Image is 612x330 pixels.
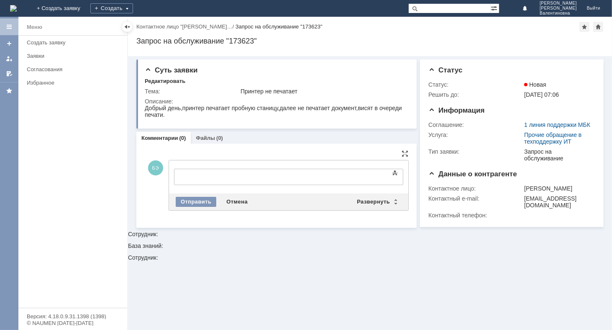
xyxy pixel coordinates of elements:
[3,52,16,65] a: Мои заявки
[122,22,132,32] div: Скрыть меню
[27,66,122,72] div: Согласования
[148,160,163,175] span: БЭ
[241,88,406,95] div: Принтер не печатает
[179,135,186,141] div: (0)
[428,121,522,128] div: Соглашение:
[3,37,16,50] a: Создать заявку
[27,314,119,319] div: Версия: 4.18.0.9.31.1398 (1398)
[524,185,592,192] div: [PERSON_NAME]
[428,195,522,202] div: Контактный e-mail:
[136,23,236,30] div: /
[579,22,589,32] div: Добавить в избранное
[524,81,546,88] span: Новая
[136,37,604,45] div: Запрос на обслуживание "173623"
[128,243,612,249] div: База знаний:
[524,131,581,145] a: Прочие обращение в техподдержку ИТ
[23,63,125,76] a: Согласования
[236,23,323,30] div: Запрос на обслуживание "173623"
[540,11,577,16] span: Валентиновна
[10,5,17,12] a: Перейти на домашнюю страницу
[524,195,592,209] div: [EMAIL_ADDRESS][DOMAIN_NAME]
[428,185,522,192] div: Контактное лицо:
[136,23,233,30] a: Контактное лицо "[PERSON_NAME]…
[428,212,522,219] div: Контактный телефон:
[593,22,603,32] div: Сделать домашней страницей
[524,91,559,98] span: [DATE] 07:06
[128,56,612,237] div: Сотрудник:
[524,121,590,128] a: 1 линия поддержки МБК
[90,3,133,13] div: Создать
[27,80,113,86] div: Избранное
[27,53,122,59] div: Заявки
[428,81,522,88] div: Статус:
[402,150,408,157] div: На всю страницу
[145,88,239,95] div: Тема:
[390,168,400,178] span: Показать панель инструментов
[428,131,522,138] div: Услуга:
[27,320,119,326] div: © NAUMEN [DATE]-[DATE]
[10,5,17,12] img: logo
[540,1,577,6] span: [PERSON_NAME]
[3,67,16,80] a: Мои согласования
[145,98,407,105] div: Описание:
[196,135,215,141] a: Файлы
[145,78,185,85] div: Редактировать
[491,4,499,12] span: Расширенный поиск
[428,170,517,178] span: Данные о контрагенте
[428,66,462,74] span: Статус
[216,135,223,141] div: (0)
[145,66,197,74] span: Суть заявки
[27,22,42,32] div: Меню
[524,148,592,162] div: Запрос на обслуживание
[428,148,522,155] div: Тип заявки:
[27,39,122,46] div: Создать заявку
[23,49,125,62] a: Заявки
[141,135,178,141] a: Комментарии
[23,36,125,49] a: Создать заявку
[128,255,612,260] div: Сотрудник:
[428,106,484,114] span: Информация
[540,6,577,11] span: [PERSON_NAME]
[428,91,522,98] div: Решить до:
